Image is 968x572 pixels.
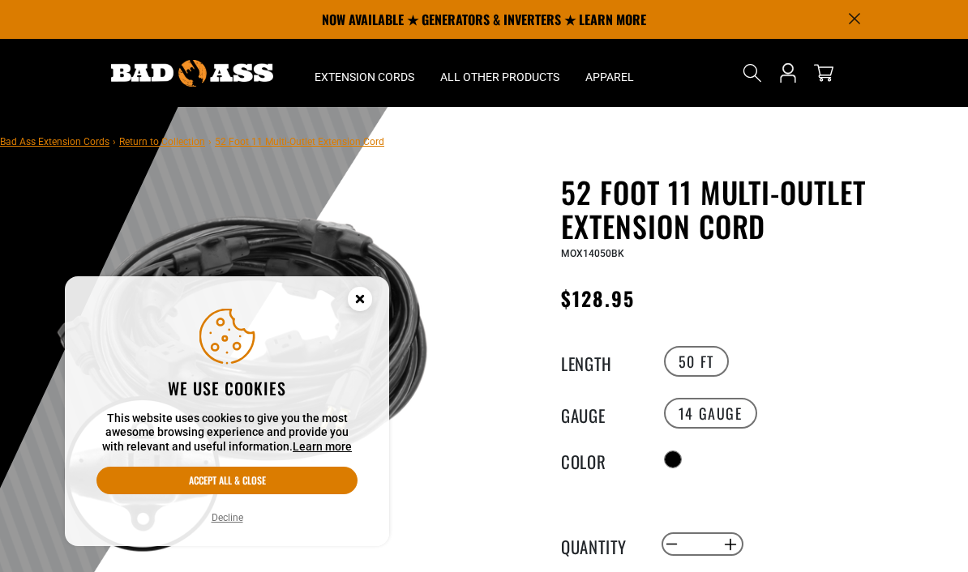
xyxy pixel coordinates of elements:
p: This website uses cookies to give you the most awesome browsing experience and provide you with r... [96,412,358,455]
span: MOX14050BK [561,248,624,259]
a: Learn more [293,440,352,453]
button: Decline [207,510,248,526]
legend: Color [561,449,642,470]
summary: Apparel [572,39,647,107]
button: Accept all & close [96,467,358,494]
summary: Extension Cords [302,39,427,107]
span: $128.95 [561,284,636,313]
summary: All Other Products [427,39,572,107]
span: 52 Foot 11 Multi-Outlet Extension Cord [215,136,384,147]
label: Quantity [561,534,642,555]
aside: Cookie Consent [65,276,389,547]
legend: Gauge [561,403,642,424]
label: 50 FT [664,346,729,377]
span: Apparel [585,70,634,84]
a: Return to Collection [119,136,205,147]
span: › [113,136,116,147]
label: 14 Gauge [664,398,757,429]
h1: 52 Foot 11 Multi-Outlet Extension Cord [561,175,956,243]
img: black [48,178,436,566]
span: Extension Cords [315,70,414,84]
h2: We use cookies [96,378,358,399]
img: Bad Ass Extension Cords [111,60,273,87]
legend: Length [561,351,642,372]
summary: Search [739,60,765,86]
span: › [208,136,212,147]
span: All Other Products [440,70,559,84]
